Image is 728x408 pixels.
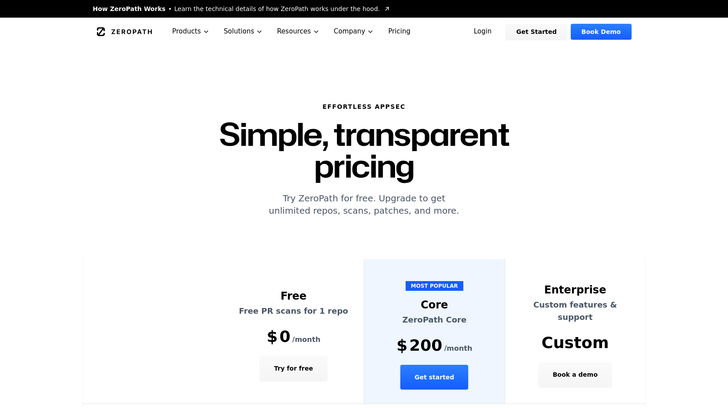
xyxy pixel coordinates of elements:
p: Free PR scans for 1 repo [234,305,353,317]
span: Learn the technical details of how ZeroPath works under the hood. [174,4,380,13]
span: How ZeroPath Works [93,4,166,13]
p: Try ZeroPath for free. Upgrade to get unlimited repos, scans, patches, and more. [167,192,562,217]
span: $ [396,337,407,354]
div: Free [234,289,353,303]
a: Book Demo [571,24,631,40]
button: Resources [270,18,327,45]
h6: Effortless AppSec [167,102,562,111]
span: /month [444,343,472,354]
a: How ZeroPath WorksLearn the technical details of how ZeroPath works under the hood. [93,4,391,13]
button: Get started [400,365,468,389]
p: ZeroPath Core [375,314,494,326]
span: $ [266,328,277,345]
button: Book a demo [539,362,612,387]
button: Products [165,18,217,45]
h1: Simple, transparent pricing [167,118,562,182]
a: Pricing [381,18,418,45]
span: 200 [409,337,442,354]
span: 0 [280,328,291,345]
div: Enterprise [516,283,635,297]
span: MOST POPULAR [406,281,463,291]
a: Get Started [506,24,567,40]
div: Core [375,298,494,312]
span: Custom [542,334,609,352]
p: Custom features & support [516,299,635,323]
button: Solutions [217,18,270,45]
button: Try for free [260,356,327,381]
span: /month [292,334,321,345]
button: Company [327,18,381,45]
a: Login [463,24,503,40]
nav: Global [82,18,646,45]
